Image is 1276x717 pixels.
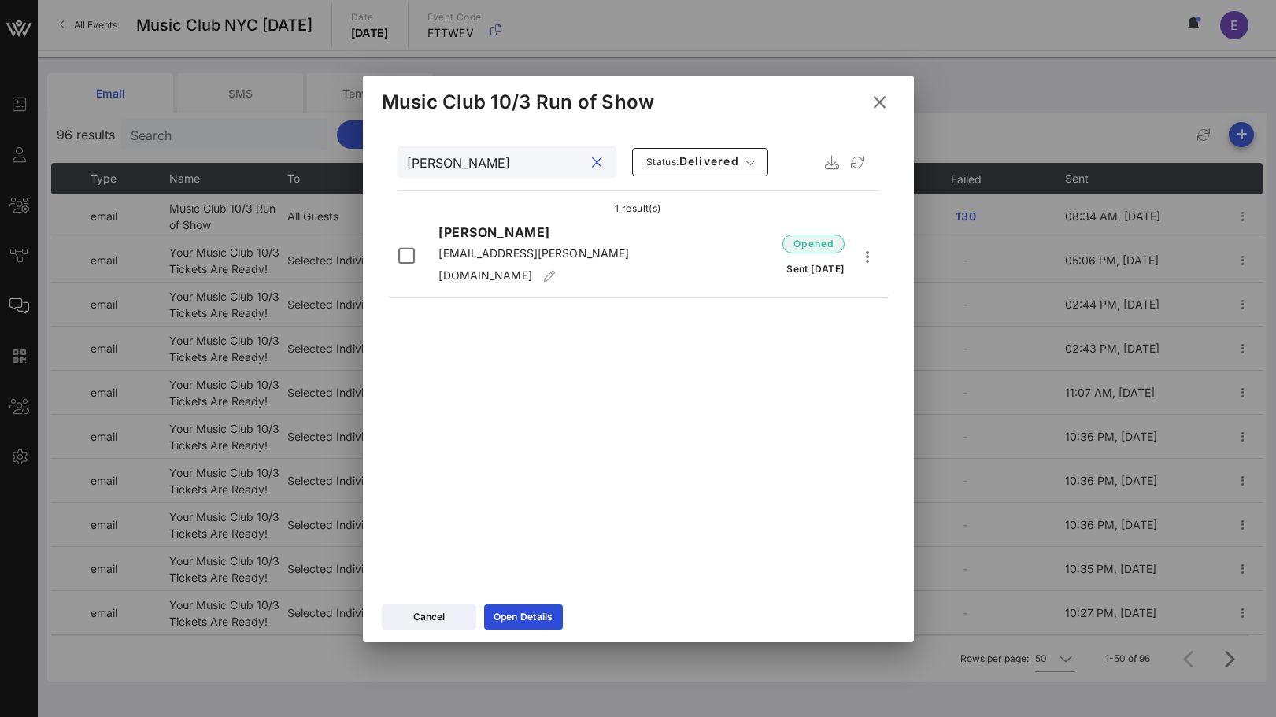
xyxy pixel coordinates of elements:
[382,604,476,630] button: Cancel
[484,604,563,630] a: Open Details
[786,263,844,275] span: Sent [DATE]
[793,236,834,252] span: opened
[592,155,602,171] button: clear icon
[494,609,553,625] div: Open Details
[782,230,845,258] button: opened
[413,609,445,625] div: Cancel
[786,255,844,283] button: Sent [DATE]
[382,91,655,114] div: Music Club 10/3 Run of Show
[438,246,629,282] span: [EMAIL_ADDRESS][PERSON_NAME][DOMAIN_NAME]
[438,223,649,242] p: [PERSON_NAME]
[645,154,739,170] span: delivered
[632,148,769,176] button: Status:delivered
[646,156,679,168] span: Status:
[615,202,660,214] span: 1 result(s)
